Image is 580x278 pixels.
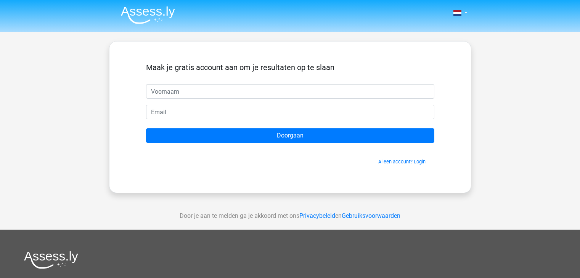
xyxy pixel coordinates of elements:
input: Voornaam [146,84,434,99]
h5: Maak je gratis account aan om je resultaten op te slaan [146,63,434,72]
a: Al een account? Login [378,159,426,165]
a: Gebruiksvoorwaarden [342,212,400,219]
input: Doorgaan [146,128,434,143]
img: Assessly logo [24,251,78,269]
a: Privacybeleid [299,212,335,219]
img: Assessly [121,6,175,24]
input: Email [146,105,434,119]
